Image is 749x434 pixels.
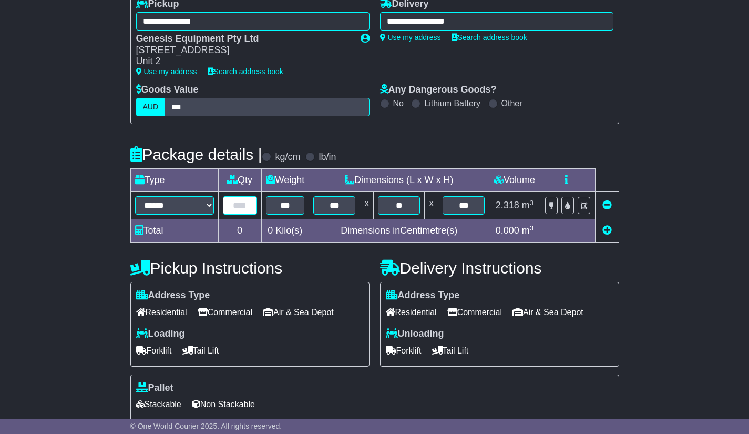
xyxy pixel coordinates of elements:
[425,192,438,219] td: x
[309,219,489,243] td: Dimensions in Centimetre(s)
[136,382,173,394] label: Pallet
[522,200,534,210] span: m
[192,396,255,412] span: Non Stackable
[386,328,444,340] label: Unloading
[136,67,197,76] a: Use my address
[136,33,350,45] div: Genesis Equipment Pty Ltd
[496,225,519,236] span: 0.000
[501,98,522,108] label: Other
[380,33,441,42] a: Use my address
[130,259,370,277] h4: Pickup Instructions
[386,290,460,301] label: Address Type
[136,56,350,67] div: Unit 2
[136,396,181,412] span: Stackable
[602,200,612,210] a: Remove this item
[432,342,469,359] span: Tail Lift
[512,304,583,320] span: Air & Sea Depot
[136,328,185,340] label: Loading
[268,225,273,236] span: 0
[496,200,519,210] span: 2.318
[275,152,300,163] label: kg/cm
[452,33,527,42] a: Search address book
[136,98,166,116] label: AUD
[218,169,261,192] td: Qty
[136,84,199,96] label: Goods Value
[218,219,261,243] td: 0
[130,169,218,192] td: Type
[386,342,422,359] span: Forklift
[130,422,282,430] span: © One World Courier 2025. All rights reserved.
[136,45,350,56] div: [STREET_ADDRESS]
[447,304,502,320] span: Commercial
[602,225,612,236] a: Add new item
[261,169,309,192] td: Weight
[522,225,534,236] span: m
[263,304,334,320] span: Air & Sea Depot
[182,342,219,359] span: Tail Lift
[386,304,437,320] span: Residential
[380,84,497,96] label: Any Dangerous Goods?
[198,304,252,320] span: Commercial
[360,192,374,219] td: x
[261,219,309,243] td: Kilo(s)
[136,342,172,359] span: Forklift
[136,290,210,301] label: Address Type
[530,224,534,232] sup: 3
[208,67,283,76] a: Search address book
[130,146,262,163] h4: Package details |
[393,98,404,108] label: No
[136,304,187,320] span: Residential
[309,169,489,192] td: Dimensions (L x W x H)
[130,219,218,243] td: Total
[319,152,336,163] label: lb/in
[530,199,534,207] sup: 3
[424,98,480,108] label: Lithium Battery
[489,169,540,192] td: Volume
[380,259,619,277] h4: Delivery Instructions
